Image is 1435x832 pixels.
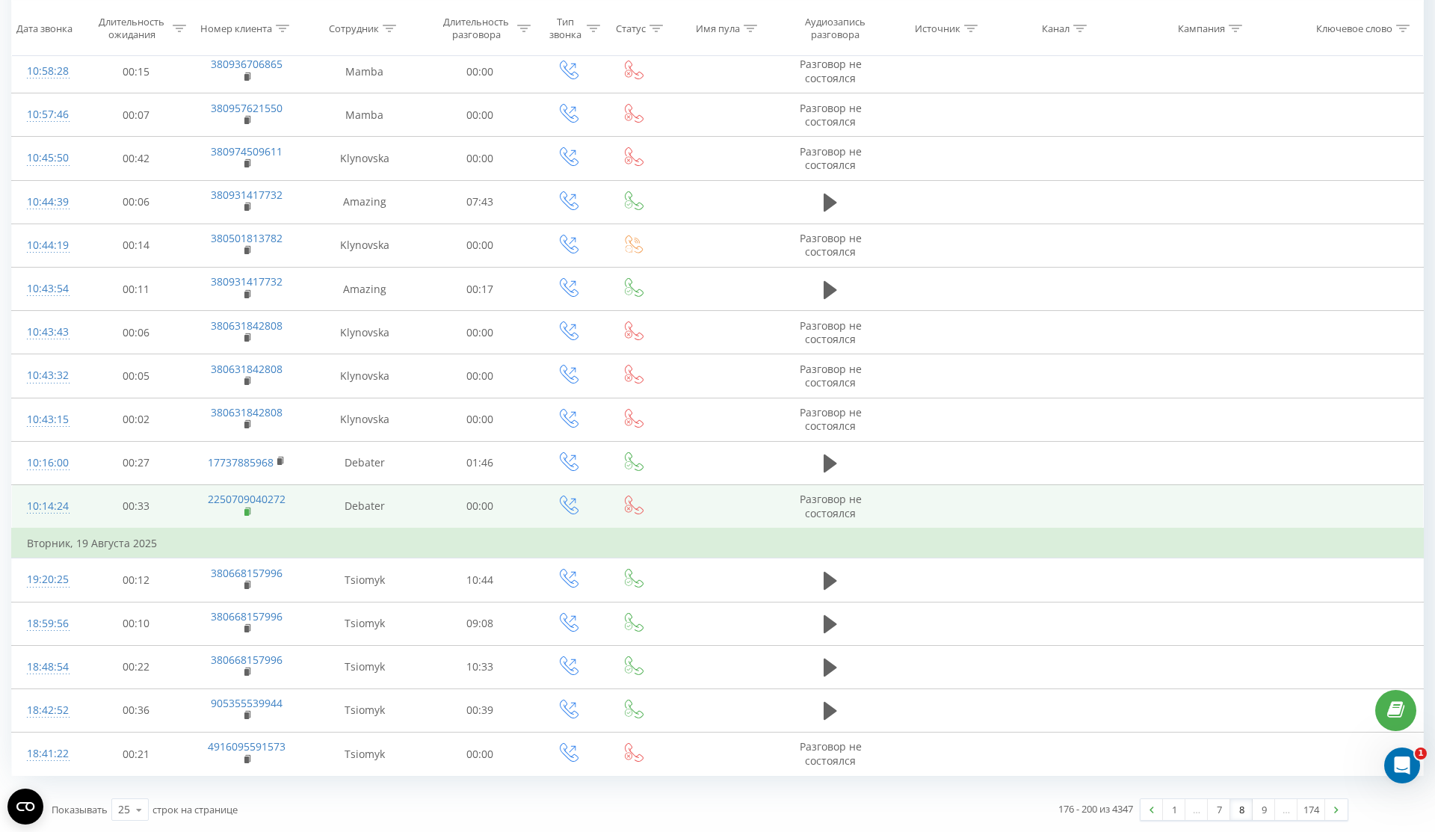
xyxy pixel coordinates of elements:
td: Klynovska [303,354,425,398]
div: Кампания [1178,22,1225,34]
a: 380501813782 [211,231,283,245]
a: 9 [1253,799,1275,820]
div: 10:43:43 [27,318,67,347]
span: Показывать [52,803,108,816]
a: 174 [1297,799,1325,820]
div: 10:44:39 [27,188,67,217]
td: 00:00 [425,93,534,137]
a: 905355539944 [211,696,283,710]
a: 1 [1163,799,1185,820]
td: 07:43 [425,180,534,224]
td: Tsiomyk [303,733,425,776]
div: Статус [616,22,646,34]
div: 10:58:28 [27,57,67,86]
td: 00:06 [81,180,191,224]
a: 17737885968 [208,455,274,469]
td: Klynovska [303,398,425,441]
span: Разговор не состоялся [800,362,862,389]
td: 10:33 [425,645,534,688]
td: 00:07 [81,93,191,137]
span: 1 [1415,748,1427,759]
span: Разговор не состоялся [800,101,862,129]
a: 2250709040272 [208,492,286,506]
div: … [1185,799,1208,820]
a: 380974509611 [211,144,283,158]
div: 10:43:54 [27,274,67,303]
div: Дата звонка [16,22,72,34]
a: 7 [1208,799,1230,820]
div: 18:48:54 [27,653,67,682]
a: 380631842808 [211,405,283,419]
td: Klynovska [303,137,425,180]
td: Mamba [303,93,425,137]
a: 380631842808 [211,318,283,333]
div: Длительность разговора [439,16,513,41]
td: Tsiomyk [303,645,425,688]
a: 4916095591573 [208,739,286,754]
td: 00:33 [81,484,191,529]
span: Разговор не состоялся [800,739,862,767]
td: Tsiomyk [303,558,425,602]
div: 18:42:52 [27,696,67,725]
div: 10:57:46 [27,100,67,129]
td: 00:17 [425,268,534,311]
div: Источник [915,22,960,34]
span: Разговор не состоялся [800,57,862,84]
div: Аудиозапись разговора [791,16,879,41]
a: 380931417732 [211,274,283,289]
td: 00:00 [425,733,534,776]
td: 00:00 [425,137,534,180]
div: Длительность ожидания [95,16,170,41]
td: 00:42 [81,137,191,180]
a: 380936706865 [211,57,283,71]
span: Разговор не состоялся [800,231,862,259]
td: 00:36 [81,688,191,732]
span: Разговор не состоялся [800,318,862,346]
div: 18:59:56 [27,609,67,638]
div: 176 - 200 из 4347 [1058,801,1133,816]
a: 380957621550 [211,101,283,115]
div: Ключевое слово [1316,22,1392,34]
iframe: Intercom live chat [1384,748,1420,783]
td: Вторник, 19 Августа 2025 [12,529,1424,558]
td: 00:39 [425,688,534,732]
div: 10:43:32 [27,361,67,390]
span: Разговор не состоялся [800,405,862,433]
td: Mamba [303,50,425,93]
div: 10:44:19 [27,231,67,260]
button: Open CMP widget [7,789,43,825]
div: 10:14:24 [27,492,67,521]
td: 01:46 [425,441,534,484]
td: 00:00 [425,398,534,441]
a: 380668157996 [211,653,283,667]
td: 00:14 [81,224,191,267]
span: Разговор не состоялся [800,492,862,520]
div: Канал [1042,22,1070,34]
td: Klynovska [303,224,425,267]
td: 00:22 [81,645,191,688]
td: 00:00 [425,224,534,267]
span: Разговор не состоялся [800,144,862,172]
a: 380931417732 [211,188,283,202]
td: 00:02 [81,398,191,441]
td: 00:00 [425,311,534,354]
span: строк на странице [152,803,238,816]
td: 00:00 [425,50,534,93]
td: Amazing [303,268,425,311]
a: 380631842808 [211,362,283,376]
div: 10:16:00 [27,449,67,478]
div: Сотрудник [329,22,379,34]
div: … [1275,799,1297,820]
a: 380668157996 [211,566,283,580]
td: Tsiomyk [303,602,425,645]
a: 380668157996 [211,609,283,623]
td: 00:12 [81,558,191,602]
td: Klynovska [303,311,425,354]
td: Debater [303,441,425,484]
div: 19:20:25 [27,565,67,594]
td: Tsiomyk [303,688,425,732]
div: 10:45:50 [27,144,67,173]
td: 00:27 [81,441,191,484]
div: Номер клиента [200,22,272,34]
div: 10:43:15 [27,405,67,434]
